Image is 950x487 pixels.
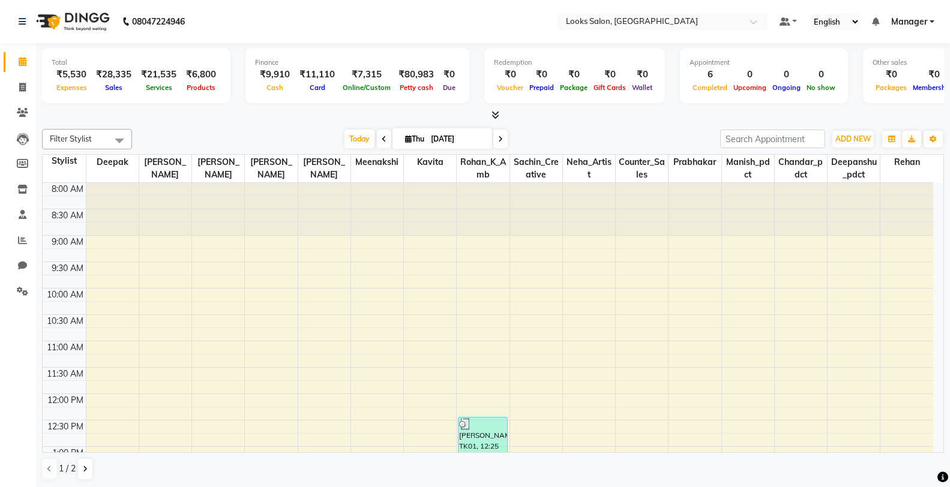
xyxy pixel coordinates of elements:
span: Counter_Sales [616,155,668,182]
span: Rehan [880,155,933,170]
div: ₹6,800 [181,68,221,82]
div: ₹0 [439,68,460,82]
div: Redemption [494,58,655,68]
span: Chandar_pdct [775,155,827,182]
b: 08047224946 [132,5,185,38]
span: Sales [102,83,125,92]
span: Deepanshu_pdct [828,155,880,182]
div: ₹21,535 [136,68,181,82]
div: 8:30 AM [49,209,86,222]
div: Finance [255,58,460,68]
span: Manish_pdct [722,155,774,182]
div: ₹7,315 [340,68,394,82]
span: Deepak [86,155,139,170]
span: 1 / 2 [59,462,76,475]
span: Products [184,83,218,92]
span: Packages [873,83,910,92]
span: Card [307,83,328,92]
div: ₹0 [629,68,655,82]
span: [PERSON_NAME] [245,155,297,182]
span: [PERSON_NAME] [192,155,244,182]
div: ₹0 [873,68,910,82]
div: Appointment [690,58,838,68]
span: Today [344,130,374,148]
div: ₹0 [526,68,557,82]
input: 2025-09-04 [427,130,487,148]
span: No show [804,83,838,92]
div: ₹11,110 [295,68,340,82]
span: Petty cash [397,83,436,92]
span: Services [143,83,175,92]
div: 11:30 AM [44,368,86,380]
div: ₹9,910 [255,68,295,82]
div: Total [52,58,221,68]
span: [PERSON_NAME] [139,155,191,182]
div: 12:30 PM [45,420,86,433]
input: Search Appointment [720,130,825,148]
span: Prabhakar [669,155,721,170]
span: Wallet [629,83,655,92]
span: Package [557,83,591,92]
span: Voucher [494,83,526,92]
span: Ongoing [769,83,804,92]
span: Gift Cards [591,83,629,92]
span: Prepaid [526,83,557,92]
div: 0 [804,68,838,82]
span: Thu [402,134,427,143]
div: 9:30 AM [49,262,86,275]
span: Rohan_K_Amb [457,155,509,182]
div: 6 [690,68,730,82]
span: Manager [891,16,927,28]
div: [PERSON_NAME], TK01, 12:25 PM-01:25 PM, K Experience Ritual [458,417,507,468]
div: ₹0 [591,68,629,82]
span: ADD NEW [835,134,871,143]
div: ₹5,530 [52,68,91,82]
div: 8:00 AM [49,183,86,196]
span: Neha_Artist [563,155,615,182]
span: Sachin_Creative [510,155,562,182]
div: 12:00 PM [45,394,86,407]
span: Online/Custom [340,83,394,92]
span: Upcoming [730,83,769,92]
span: Expenses [53,83,90,92]
img: logo [31,5,113,38]
div: 10:30 AM [44,315,86,327]
span: Filter Stylist [50,134,92,143]
div: 10:00 AM [44,288,86,301]
div: 9:00 AM [49,236,86,248]
span: [PERSON_NAME] [298,155,350,182]
span: Due [440,83,458,92]
div: 1:00 PM [50,447,86,459]
div: 0 [769,68,804,82]
div: ₹0 [494,68,526,82]
span: Cash [263,83,286,92]
div: 0 [730,68,769,82]
div: 11:00 AM [44,341,86,354]
span: Kavita [404,155,456,170]
div: ₹80,983 [394,68,439,82]
div: ₹28,335 [91,68,136,82]
div: Stylist [43,155,86,167]
div: ₹0 [557,68,591,82]
button: ADD NEW [832,131,874,148]
span: Meenakshi [351,155,403,170]
span: Completed [690,83,730,92]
